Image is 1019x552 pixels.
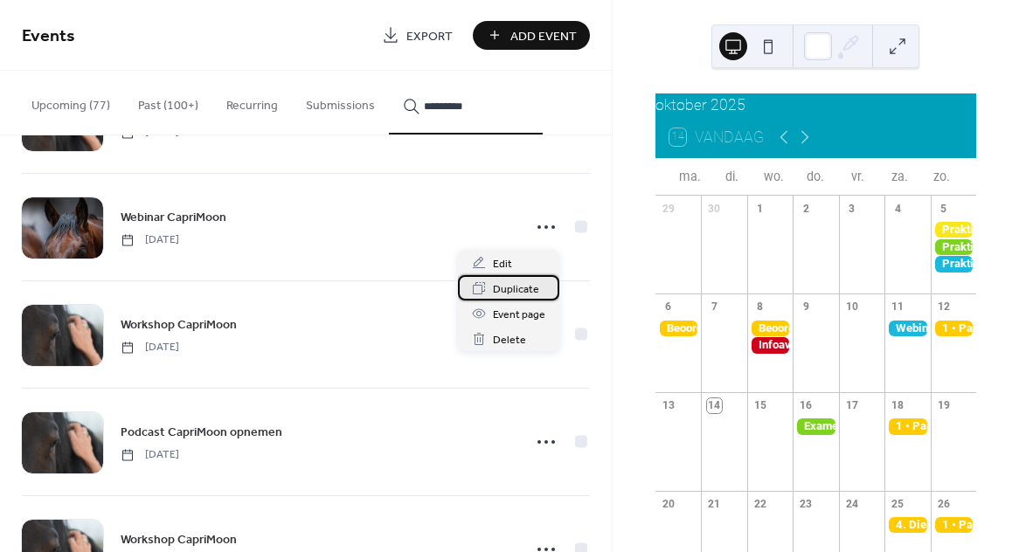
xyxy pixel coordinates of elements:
[121,314,237,335] a: Workshop CapriMoon
[369,21,466,50] a: Export
[799,496,814,511] div: 23
[752,398,767,413] div: 15
[661,201,676,216] div: 29
[931,256,976,272] div: Praktijkdag Level 3
[844,300,859,314] div: 10
[936,201,951,216] div: 5
[707,201,722,216] div: 30
[17,71,124,133] button: Upcoming (77)
[799,300,814,314] div: 9
[836,159,878,195] div: vr.
[406,27,453,45] span: Export
[292,71,389,133] button: Submissions
[711,159,753,195] div: di.
[707,300,722,314] div: 7
[891,496,905,511] div: 25
[794,159,836,195] div: do.
[747,337,793,353] div: Infoavond opleiding
[752,300,767,314] div: 8
[493,331,526,349] span: Delete
[931,222,976,238] div: Praktijkdag Level 1
[752,496,767,511] div: 22
[936,496,951,511] div: 26
[121,447,179,463] span: [DATE]
[884,418,930,434] div: 1 • Paardentypes (dag 2)
[799,398,814,413] div: 16
[661,300,676,314] div: 6
[661,398,676,413] div: 13
[121,340,179,355] span: [DATE]
[920,159,962,195] div: zo.
[124,71,212,133] button: Past (100+)
[878,159,920,195] div: za.
[931,239,976,255] div: Praktijkdag Level 2
[844,496,859,511] div: 24
[884,321,930,336] div: Webinar diversen
[510,27,577,45] span: Add Event
[844,398,859,413] div: 17
[707,496,722,511] div: 21
[121,232,179,248] span: [DATE]
[493,255,512,273] span: Edit
[793,418,838,434] div: Examenbeoordeling oplossen problemen met trailerladen
[212,71,292,133] button: Recurring
[752,159,794,195] div: wo.
[752,201,767,216] div: 1
[121,316,237,335] span: Workshop CapriMoon
[844,201,859,216] div: 3
[669,159,711,195] div: ma.
[936,300,951,314] div: 12
[891,201,905,216] div: 4
[121,422,282,442] a: Podcast CapriMoon opnemen
[493,280,539,299] span: Duplicate
[493,306,545,324] span: Event page
[473,21,590,50] button: Add Event
[121,209,226,227] span: Webinar CapriMoon
[891,300,905,314] div: 11
[891,398,905,413] div: 18
[661,496,676,511] div: 20
[931,517,976,533] div: 1 • Paardentypes (dag 3)
[121,531,237,549] span: Workshop CapriMoon
[655,321,701,336] div: Beoordeling filmopdracht
[799,201,814,216] div: 2
[936,398,951,413] div: 19
[121,207,226,227] a: Webinar CapriMoon
[931,321,976,336] div: 1 • Paardentypes (dag 1)
[707,398,722,413] div: 14
[884,517,930,533] div: 4. Diergeneeskunde (dag 4)
[121,424,282,442] span: Podcast CapriMoon opnemen
[747,321,793,336] div: Beoordeling filmopdracht
[22,19,75,53] span: Events
[121,529,237,549] a: Workshop CapriMoon
[655,93,976,116] div: oktober 2025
